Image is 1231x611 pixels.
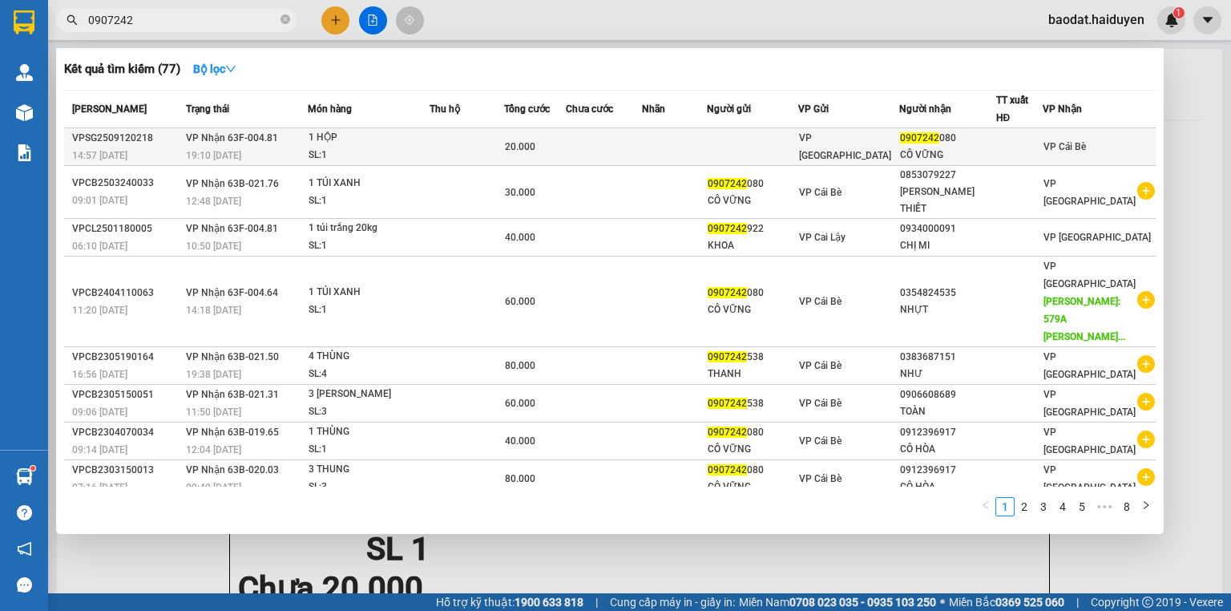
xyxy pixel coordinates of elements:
[14,10,34,34] img: logo-vxr
[1141,500,1151,510] span: right
[281,14,290,24] span: close-circle
[1043,427,1136,455] span: VP [GEOGRAPHIC_DATA]
[309,147,429,164] div: SL: 1
[900,147,995,164] div: CÔ VỮNG
[72,285,181,301] div: VPCB2404110063
[1043,178,1136,207] span: VP [GEOGRAPHIC_DATA]
[1092,497,1117,516] span: •••
[505,141,535,152] span: 20.000
[708,285,797,301] div: 080
[309,403,429,421] div: SL: 3
[900,441,995,458] div: CÔ HÒA
[186,369,241,380] span: 19:38 [DATE]
[1053,497,1072,516] li: 4
[708,223,747,234] span: 0907242
[900,237,995,254] div: CHỊ MI
[309,192,429,210] div: SL: 1
[708,176,797,192] div: 080
[64,61,180,78] h3: Kết quả tìm kiếm ( 77 )
[799,398,842,409] span: VP Cái Bè
[186,482,241,493] span: 09:49 [DATE]
[708,221,797,237] div: 922
[225,63,236,75] span: down
[708,287,747,298] span: 0907242
[1054,498,1072,516] a: 4
[1043,464,1136,493] span: VP [GEOGRAPHIC_DATA]
[309,129,429,147] div: 1 HỘP
[566,103,613,115] span: Chưa cước
[900,167,995,184] div: 0853079227
[1015,498,1033,516] a: 2
[799,232,846,243] span: VP Cai Lậy
[1043,141,1086,152] span: VP Cái Bè
[708,424,797,441] div: 080
[72,103,147,115] span: [PERSON_NAME]
[186,389,279,400] span: VP Nhận 63B-021.31
[900,132,939,144] span: 0907242
[16,468,33,485] img: warehouse-icon
[708,178,747,189] span: 0907242
[1136,497,1156,516] li: Next Page
[67,14,78,26] span: search
[186,407,241,418] span: 11:50 [DATE]
[72,407,127,418] span: 09:06 [DATE]
[708,237,797,254] div: KHOA
[186,196,241,207] span: 12:48 [DATE]
[900,349,995,366] div: 0383687151
[900,462,995,479] div: 0912396917
[72,424,181,441] div: VPCB2304070034
[148,52,311,91] div: LABO [GEOGRAPHIC_DATA]
[1137,182,1155,200] span: plus-circle
[900,366,995,382] div: NHƯ
[505,187,535,198] span: 30.000
[16,64,33,81] img: warehouse-icon
[505,473,535,484] span: 80.000
[708,479,797,496] div: CÔ VỮNG
[642,103,665,115] span: Nhãn
[900,221,995,237] div: 0934000091
[799,360,842,371] span: VP Cái Bè
[708,395,797,412] div: 538
[88,11,277,29] input: Tìm tên, số ĐT hoặc mã đơn
[186,178,279,189] span: VP Nhận 63B-021.76
[186,287,278,298] span: VP Nhận 63F-004.64
[900,386,995,403] div: 0906608689
[708,462,797,479] div: 080
[17,541,32,556] span: notification
[308,103,352,115] span: Món hàng
[1117,497,1136,516] li: 8
[72,444,127,455] span: 09:14 [DATE]
[1137,393,1155,411] span: plus-circle
[798,103,829,115] span: VP Gửi
[1092,497,1117,516] li: Next 5 Pages
[16,144,33,161] img: solution-icon
[707,103,751,115] span: Người gửi
[309,284,429,301] div: 1 TÚI XANH
[148,91,311,113] div: 0937040848
[708,351,747,362] span: 0907242
[72,482,127,493] span: 07:16 [DATE]
[1043,103,1082,115] span: VP Nhận
[900,285,995,301] div: 0354824535
[72,305,127,316] span: 11:20 [DATE]
[900,301,995,318] div: NHỰT
[281,13,290,28] span: close-circle
[981,500,991,510] span: left
[72,386,181,403] div: VPCB2305150051
[708,301,797,318] div: CÔ VỮNG
[900,184,995,217] div: [PERSON_NAME] THIẾT
[505,360,535,371] span: 80.000
[900,130,995,147] div: 080
[309,423,429,441] div: 1 THÙNG
[900,479,995,496] div: CÔ HÒA
[180,56,249,82] button: Bộ lọcdown
[309,441,429,459] div: SL: 1
[976,497,995,516] li: Previous Page
[1118,498,1136,516] a: 8
[72,369,127,380] span: 16:56 [DATE]
[72,195,127,206] span: 09:01 [DATE]
[1034,497,1053,516] li: 3
[309,301,429,319] div: SL: 1
[505,296,535,307] span: 60.000
[309,386,429,403] div: 3 [PERSON_NAME]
